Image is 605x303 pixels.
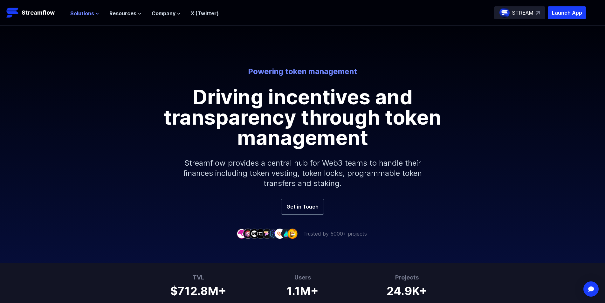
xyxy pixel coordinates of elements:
button: Launch App [548,6,586,19]
a: STREAM [494,6,545,19]
p: Powering token management [127,66,479,77]
div: Open Intercom Messenger [583,281,599,297]
img: streamflow-logo-circle.png [499,8,510,18]
h1: $712.8M+ [170,282,226,297]
span: Company [152,10,175,17]
img: company-5 [262,229,272,238]
a: Streamflow [6,6,64,19]
img: company-2 [243,229,253,238]
h1: 24.9K+ [387,282,427,297]
img: Streamflow Logo [6,6,19,19]
p: Trusted by 5000+ projects [303,230,367,238]
h3: Projects [387,273,427,282]
img: company-7 [275,229,285,238]
button: Resources [109,10,141,17]
p: Streamflow provides a central hub for Web3 teams to handle their finances including token vesting... [166,148,439,199]
button: Solutions [70,10,99,17]
img: top-right-arrow.svg [536,11,540,15]
h3: TVL [170,273,226,282]
h3: Users [287,273,319,282]
span: Resources [109,10,136,17]
img: company-1 [237,229,247,238]
img: company-6 [268,229,278,238]
img: company-4 [256,229,266,238]
img: company-3 [249,229,259,238]
img: company-9 [287,229,298,238]
a: Get in Touch [281,199,324,215]
button: Company [152,10,181,17]
span: Solutions [70,10,94,17]
h1: Driving incentives and transparency through token management [160,87,446,148]
a: X (Twitter) [191,10,219,17]
img: company-8 [281,229,291,238]
h1: 1.1M+ [287,282,319,297]
p: Streamflow [22,8,55,17]
p: STREAM [512,9,533,17]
